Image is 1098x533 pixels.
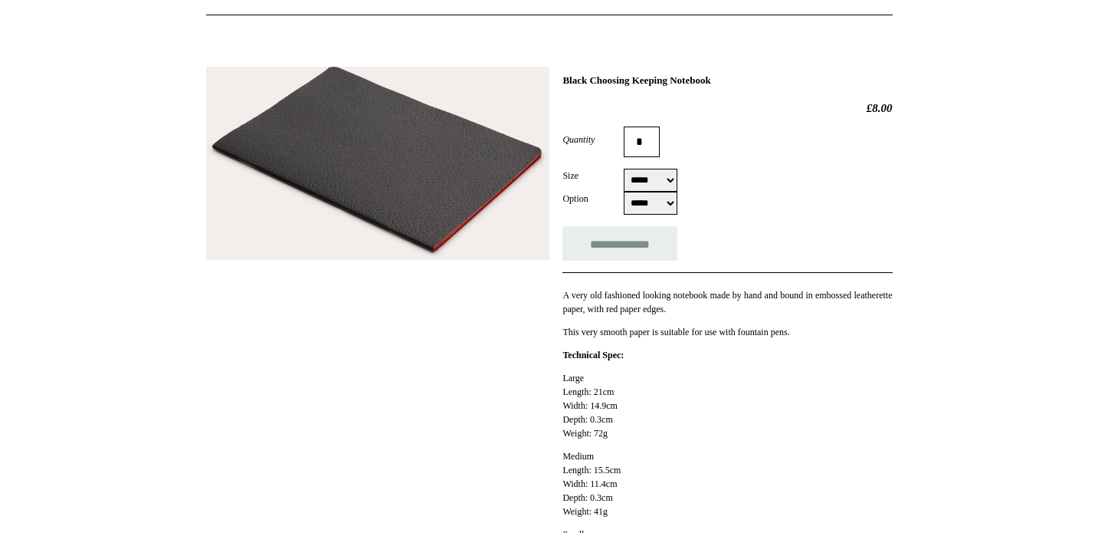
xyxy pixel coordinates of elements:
[562,133,624,146] label: Quantity
[562,350,624,360] strong: Technical Spec:
[562,169,624,183] label: Size
[562,192,624,206] label: Option
[562,74,892,87] h1: Black Choosing Keeping Notebook
[562,449,892,518] p: Medium Length: 15.5cm Width: 11.4cm Depth: 0.3cm Weight: 41g
[562,101,892,115] h2: £8.00
[206,67,549,261] img: Black Choosing Keeping Notebook
[562,371,892,440] p: Large Length: 21cm Width: 14.9cm Depth: 0.3cm Weight: 72g
[562,288,892,316] p: A very old fashioned looking notebook made by hand and bound in embossed leatherette paper, with ...
[562,325,892,339] p: This very smooth paper is suitable for use with fountain pens.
